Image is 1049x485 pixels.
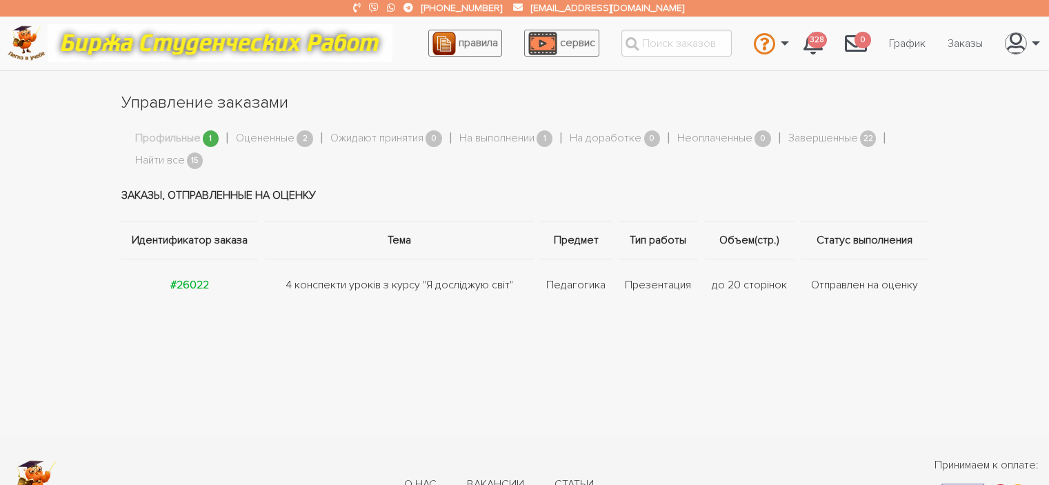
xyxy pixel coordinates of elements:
[935,457,1039,473] span: Принимаем к оплате:
[531,2,684,14] a: [EMAIL_ADDRESS][DOMAIN_NAME]
[170,278,209,292] a: #26022
[570,130,641,148] a: На доработке
[644,130,661,148] span: 0
[428,30,502,57] a: правила
[621,30,732,57] input: Поиск заказов
[459,36,498,50] span: правила
[537,130,553,148] span: 1
[792,25,834,62] a: 328
[860,130,877,148] span: 22
[297,130,313,148] span: 2
[677,130,752,148] a: Неоплаченные
[203,130,219,148] span: 1
[48,24,392,62] img: motto-12e01f5a76059d5f6a28199ef077b1f78e012cfde436ab5cf1d4517935686d32.gif
[261,221,537,259] th: Тема
[432,32,456,55] img: agreement_icon-feca34a61ba7f3d1581b08bc946b2ec1ccb426f67415f344566775c155b7f62c.png
[808,32,827,49] span: 328
[615,259,701,310] td: Презентация
[524,30,599,57] a: сервис
[187,152,203,170] span: 15
[615,221,701,259] th: Тип работы
[788,130,858,148] a: Завершенные
[528,32,557,55] img: play_icon-49f7f135c9dc9a03216cfdbccbe1e3994649169d890fb554cedf0eac35a01ba8.png
[135,130,201,148] a: Профильные
[236,130,294,148] a: Оцененные
[798,259,928,310] td: Отправлен на оценку
[121,170,928,221] td: Заказы, отправленные на оценку
[330,130,423,148] a: Ожидают принятия
[537,259,615,310] td: Педагогика
[8,26,46,61] img: logo-c4363faeb99b52c628a42810ed6dfb4293a56d4e4775eb116515dfe7f33672af.png
[798,221,928,259] th: Статус выполнения
[261,259,537,310] td: 4 конспекти уроків з курсу "Я досліджую світ"
[537,221,615,259] th: Предмет
[937,30,994,57] a: Заказы
[755,130,771,148] span: 0
[121,91,928,115] h1: Управление заказами
[855,32,871,49] span: 0
[560,36,595,50] span: сервис
[121,221,262,259] th: Идентификатор заказа
[701,259,798,310] td: до 20 сторінок
[834,25,878,62] a: 0
[701,221,798,259] th: Объем(стр.)
[135,152,185,170] a: Найти все
[421,2,502,14] a: [PHONE_NUMBER]
[459,130,535,148] a: На выполнении
[426,130,442,148] span: 0
[878,30,937,57] a: График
